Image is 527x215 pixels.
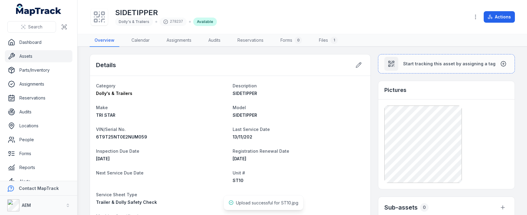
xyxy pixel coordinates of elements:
[233,134,252,139] span: 13/11/202
[236,200,298,205] span: Upload successful for ST10.jpg
[5,78,72,90] a: Assignments
[28,24,42,30] span: Search
[378,54,515,73] button: Start tracking this asset by assigning a tag
[96,156,110,161] time: 08/05/2026, 12:00:00 am
[233,170,245,175] span: Unit #
[96,105,108,110] span: Make
[96,170,144,175] span: Next Service Due Date
[96,112,115,118] span: TRI STAR
[96,148,139,154] span: Inspection Due Date
[233,134,252,139] time: 13/11/202, 12:00:00 am
[5,50,72,62] a: Assets
[90,34,119,47] a: Overview
[484,11,515,23] button: Actions
[127,34,154,47] a: Calendar
[420,203,429,212] div: 0
[96,83,115,88] span: Category
[5,106,72,118] a: Audits
[233,105,246,110] span: Model
[5,92,72,104] a: Reservations
[96,192,137,197] span: Service Sheet Type
[233,127,270,132] span: Last Service Date
[5,175,72,187] a: Alerts
[204,34,225,47] a: Audits
[5,64,72,76] a: Parts/Inventory
[96,127,126,132] span: VIN/Serial No.
[5,120,72,132] a: Locations
[96,61,116,69] h2: Details
[384,86,406,94] h3: Pictures
[403,61,496,67] span: Start tracking this asset by assigning a tag
[233,112,257,118] span: SIDETIPPER
[384,203,418,212] h2: Sub-assets
[96,156,110,161] span: [DATE]
[7,21,56,33] button: Search
[22,203,31,208] strong: AEM
[295,37,302,44] div: 0
[19,186,59,191] strong: Contact MapTrack
[115,8,217,18] h1: SIDETIPPER
[193,18,217,26] div: Available
[162,34,196,47] a: Assignments
[5,36,72,48] a: Dashboard
[119,19,149,24] span: Dolly's & Trailers
[233,178,244,183] span: ST10
[233,148,289,154] span: Registration Renewal Date
[16,4,61,16] a: MapTrack
[233,83,257,88] span: Description
[233,156,246,161] time: 08/11/2025, 12:00:00 am
[5,148,72,160] a: Forms
[233,91,257,96] span: SIDETIPPER
[160,18,187,26] div: 278237
[96,134,147,139] span: 6T9T25NT0E2NUM059
[330,37,338,44] div: 1
[276,34,307,47] a: Forms0
[233,34,268,47] a: Reservations
[233,156,246,161] span: [DATE]
[96,91,132,96] span: Dolly's & Trailers
[96,200,157,205] span: Trailer & Dolly Safety Check
[5,161,72,174] a: Reports
[5,134,72,146] a: People
[314,34,343,47] a: Files1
